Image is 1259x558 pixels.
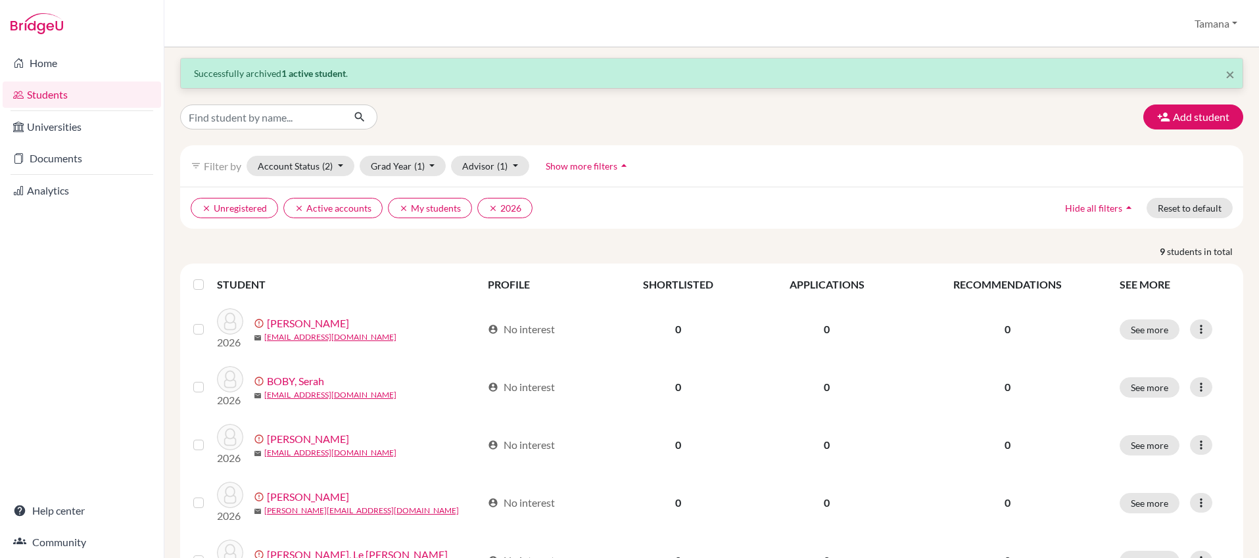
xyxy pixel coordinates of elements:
[267,315,349,331] a: [PERSON_NAME]
[217,450,243,466] p: 2026
[267,489,349,505] a: [PERSON_NAME]
[254,434,267,444] span: error_outline
[264,505,459,517] a: [PERSON_NAME][EMAIL_ADDRESS][DOMAIN_NAME]
[1225,66,1235,82] button: Close
[217,308,243,335] img: ANDEREGG, Valentina Zoe
[606,300,751,358] td: 0
[546,160,617,172] span: Show more filters
[191,198,278,218] button: clearUnregistered
[911,379,1104,395] p: 0
[3,177,161,204] a: Analytics
[267,431,349,447] a: [PERSON_NAME]
[217,269,480,300] th: STUDENT
[1143,105,1243,129] button: Add student
[1120,377,1179,398] button: See more
[360,156,446,176] button: Grad Year(1)
[217,366,243,392] img: BOBY, Serah
[1054,198,1147,218] button: Hide all filtersarrow_drop_up
[606,269,751,300] th: SHORTLISTED
[388,198,472,218] button: clearMy students
[1167,244,1243,258] span: students in total
[617,159,630,172] i: arrow_drop_up
[488,440,498,450] span: account_circle
[254,450,262,457] span: mail
[751,474,903,532] td: 0
[488,495,555,511] div: No interest
[283,198,383,218] button: clearActive accounts
[254,334,262,342] span: mail
[911,437,1104,453] p: 0
[1120,435,1179,455] button: See more
[3,114,161,140] a: Universities
[3,81,161,108] a: Students
[606,474,751,532] td: 0
[488,498,498,508] span: account_circle
[254,392,262,400] span: mail
[480,269,606,300] th: PROFILE
[3,529,161,555] a: Community
[1225,64,1235,83] span: ×
[414,160,425,172] span: (1)
[254,507,262,515] span: mail
[1122,201,1135,214] i: arrow_drop_up
[911,495,1104,511] p: 0
[254,318,267,329] span: error_outline
[1112,269,1238,300] th: SEE MORE
[194,66,1229,80] p: Successfully archived .
[191,160,201,171] i: filter_list
[1120,319,1179,340] button: See more
[751,358,903,416] td: 0
[534,156,642,176] button: Show more filtersarrow_drop_up
[488,437,555,453] div: No interest
[1065,202,1122,214] span: Hide all filters
[903,269,1112,300] th: RECOMMENDATIONS
[217,335,243,350] p: 2026
[11,13,63,34] img: Bridge-U
[606,416,751,474] td: 0
[254,376,267,386] span: error_outline
[247,156,354,176] button: Account Status(2)
[204,160,241,172] span: Filter by
[295,204,304,213] i: clear
[264,447,396,459] a: [EMAIL_ADDRESS][DOMAIN_NAME]
[217,424,243,450] img: NAKASHIMA, Yasuhiro
[264,331,396,343] a: [EMAIL_ADDRESS][DOMAIN_NAME]
[322,160,333,172] span: (2)
[488,382,498,392] span: account_circle
[477,198,533,218] button: clear2026
[3,145,161,172] a: Documents
[488,321,555,337] div: No interest
[751,416,903,474] td: 0
[264,389,396,401] a: [EMAIL_ADDRESS][DOMAIN_NAME]
[911,321,1104,337] p: 0
[497,160,508,172] span: (1)
[1189,11,1243,36] button: Tamana
[3,498,161,524] a: Help center
[3,50,161,76] a: Home
[217,508,243,524] p: 2026
[1160,244,1167,258] strong: 9
[451,156,529,176] button: Advisor(1)
[488,324,498,335] span: account_circle
[488,379,555,395] div: No interest
[267,373,324,389] a: BOBY, Serah
[488,204,498,213] i: clear
[180,105,343,129] input: Find student by name...
[281,68,346,79] strong: 1 active student
[202,204,211,213] i: clear
[217,392,243,408] p: 2026
[751,300,903,358] td: 0
[1120,493,1179,513] button: See more
[606,358,751,416] td: 0
[254,492,267,502] span: error_outline
[751,269,903,300] th: APPLICATIONS
[399,204,408,213] i: clear
[217,482,243,508] img: NAKAYAMA, Tomohito
[1147,198,1233,218] button: Reset to default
